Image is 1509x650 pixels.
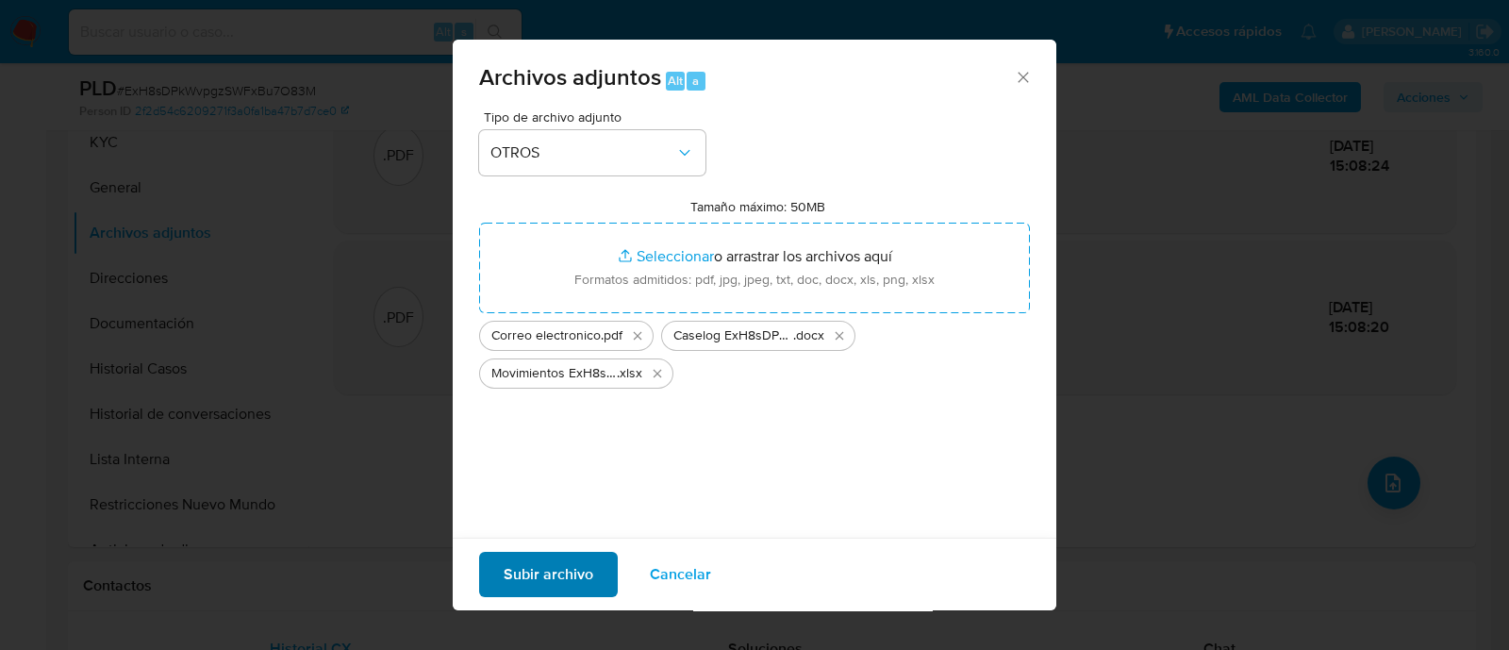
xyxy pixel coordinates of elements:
span: Tipo de archivo adjunto [484,110,710,124]
span: .docx [793,326,824,345]
span: .xlsx [617,364,642,383]
span: a [692,72,699,90]
span: Movimientos ExH8sDPkWvpgzSWFxBu7O83M_2025_08_18_21_09_10 [491,364,617,383]
span: Caselog ExH8sDPkWvpgzSWFxBu7O83M_2025_08_18_21_09_10 [673,326,793,345]
button: Eliminar Correo electronico.pdf [626,325,649,347]
span: Cancelar [650,554,711,595]
button: Subir archivo [479,552,618,597]
span: Alt [668,72,683,90]
span: OTROS [490,143,675,162]
button: Cerrar [1014,68,1031,85]
span: Subir archivo [504,554,593,595]
span: Correo electronico [491,326,601,345]
span: .pdf [601,326,622,345]
label: Tamaño máximo: 50MB [690,198,825,215]
button: Eliminar Caselog ExH8sDPkWvpgzSWFxBu7O83M_2025_08_18_21_09_10.docx [828,325,851,347]
button: Cancelar [625,552,736,597]
ul: Archivos seleccionados [479,313,1030,389]
button: Eliminar Movimientos ExH8sDPkWvpgzSWFxBu7O83M_2025_08_18_21_09_10.xlsx [646,362,669,385]
button: OTROS [479,130,705,175]
span: Archivos adjuntos [479,60,661,93]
